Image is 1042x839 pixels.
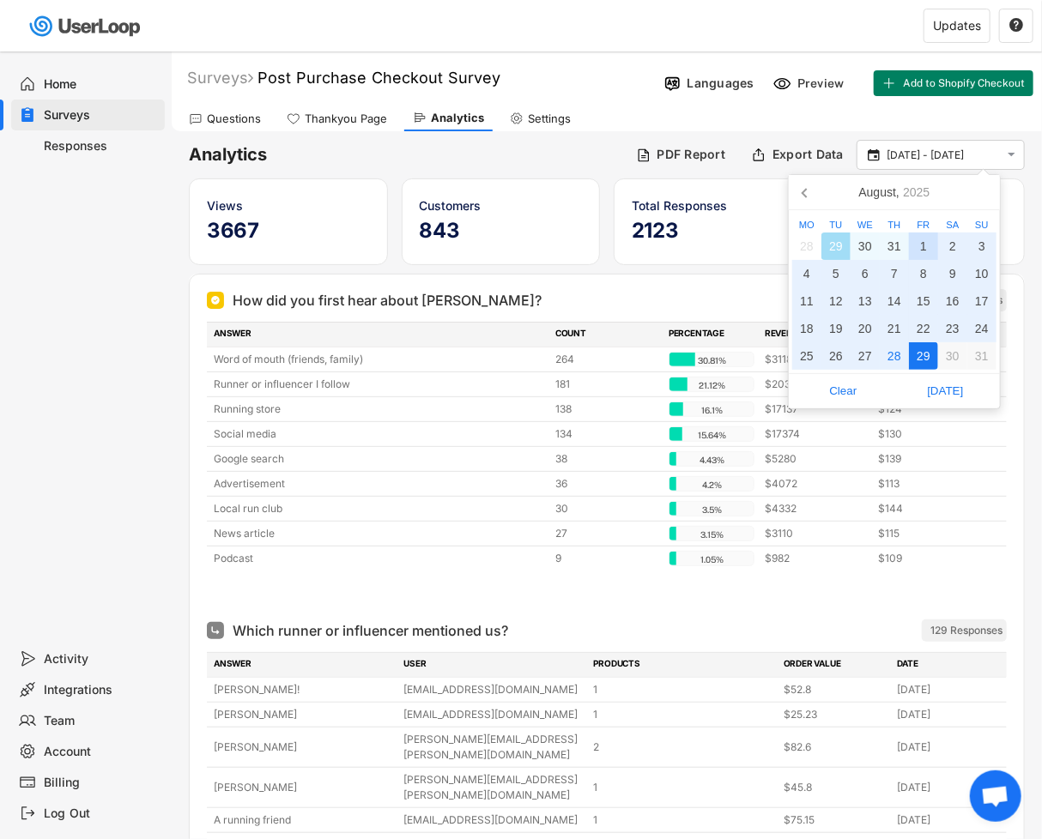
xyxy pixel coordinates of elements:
[420,218,583,244] h5: 843
[938,287,967,315] div: 16
[45,713,158,729] div: Team
[673,377,752,393] div: 21.12%
[878,426,981,442] div: $130
[26,9,147,44] img: userloop-logo-01.svg
[909,220,938,230] div: Fr
[765,377,868,392] div: $20350
[967,342,997,370] div: 31
[555,551,658,566] div: 9
[431,111,484,125] div: Analytics
[878,401,981,417] div: $124
[555,401,658,417] div: 138
[214,657,393,673] div: ANSWER
[967,220,997,230] div: Su
[555,476,658,492] div: 36
[784,739,887,755] div: $82.6
[765,551,868,566] div: $982
[214,476,545,492] div: Advertisement
[45,107,158,124] div: Surveys
[797,75,849,91] div: Preview
[938,220,967,230] div: Sa
[897,657,1000,673] div: DATE
[555,352,658,367] div: 264
[851,342,880,370] div: 27
[189,143,623,166] h6: Analytics
[555,501,658,516] div: 30
[207,196,370,214] div: Views
[1009,18,1024,33] button: 
[673,402,752,418] div: 16.1%
[938,260,967,287] div: 9
[403,772,583,803] div: [PERSON_NAME][EMAIL_ADDRESS][PERSON_NAME][DOMAIN_NAME]
[632,218,795,244] h5: 2123
[45,806,158,822] div: Log Out
[594,739,773,755] div: 2
[657,147,726,162] div: PDF Report
[897,682,1000,697] div: [DATE]
[967,260,997,287] div: 10
[851,232,880,260] div: 30
[797,378,889,404] span: Clear
[673,477,752,492] div: 4.2%
[869,147,881,162] text: 
[784,657,887,673] div: ORDER VALUE
[792,315,821,342] div: 18
[305,112,387,126] div: Thankyou Page
[880,315,909,342] div: 21
[214,451,545,467] div: Google search
[214,526,545,541] div: News article
[903,78,1025,88] span: Add to Shopify Checkout
[878,551,981,566] div: $109
[880,220,909,230] div: Th
[45,138,158,154] div: Responses
[821,260,851,287] div: 5
[772,147,844,162] div: Export Data
[792,287,821,315] div: 11
[673,353,752,368] div: 30.81%
[874,70,1033,96] button: Add to Shopify Checkout
[420,196,583,214] div: Customers
[903,186,930,198] i: 2025
[878,451,981,467] div: $139
[45,775,158,791] div: Billing
[207,218,370,244] h5: 3667
[45,651,158,667] div: Activity
[938,315,967,342] div: 23
[555,327,658,342] div: COUNT
[765,476,868,492] div: $4072
[555,426,658,442] div: 134
[821,342,851,370] div: 26
[214,426,545,442] div: Social media
[897,707,1000,722] div: [DATE]
[821,220,851,230] div: Tu
[792,232,821,260] div: 28
[765,451,868,467] div: $5280
[878,501,981,516] div: $144
[967,315,997,342] div: 24
[669,327,754,342] div: PERCENTAGE
[765,327,868,342] div: REVENUE
[214,739,393,755] div: [PERSON_NAME]
[765,426,868,442] div: $17374
[765,501,868,516] div: $4332
[403,657,583,673] div: USER
[909,260,938,287] div: 8
[765,352,868,367] div: $31187
[594,707,773,722] div: 1
[851,260,880,287] div: 6
[555,526,658,541] div: 27
[792,377,894,405] button: Clear
[403,707,583,722] div: [EMAIL_ADDRESS][DOMAIN_NAME]
[851,220,880,230] div: We
[784,812,887,828] div: $75.15
[821,287,851,315] div: 12
[214,812,393,828] div: A running friend
[528,112,571,126] div: Settings
[214,551,545,566] div: Podcast
[594,812,773,828] div: 1
[851,287,880,315] div: 13
[765,526,868,541] div: $3110
[688,75,754,91] div: Languages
